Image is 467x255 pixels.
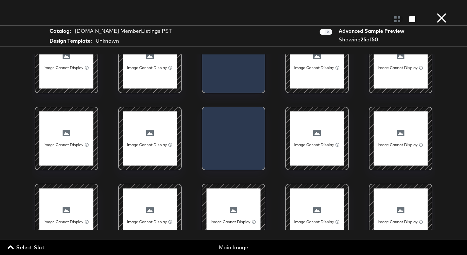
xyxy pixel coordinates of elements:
[369,30,432,93] div: Image Cannot Display
[35,30,98,93] div: Image Cannot Display
[361,36,366,43] strong: 25
[369,107,432,170] div: Image Cannot Display
[159,244,308,251] div: Main Image
[118,30,182,93] div: Image Cannot Display
[285,30,349,93] div: Image Cannot Display
[35,107,98,170] div: Image Cannot Display
[339,36,407,43] div: Showing of
[118,184,182,247] div: Image Cannot Display
[50,37,92,45] strong: Design Template:
[6,243,47,252] button: Select Slot
[285,184,349,247] div: Image Cannot Display
[35,184,98,247] div: Image Cannot Display
[9,243,44,252] span: Select Slot
[50,27,71,35] strong: Catalog:
[202,184,265,247] div: Image Cannot Display
[369,184,432,247] div: Image Cannot Display
[118,107,182,170] div: Image Cannot Display
[285,107,349,170] div: Image Cannot Display
[96,37,119,45] div: Unknown
[372,36,378,43] strong: 50
[339,27,407,35] div: Advanced Sample Preview
[75,27,172,35] div: [DOMAIN_NAME] MemberListings PST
